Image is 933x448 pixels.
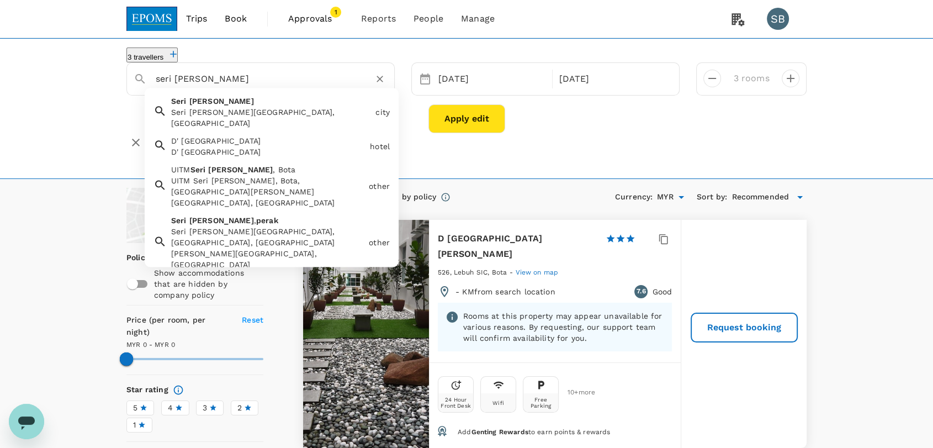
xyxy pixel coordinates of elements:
p: - KM from search location [455,286,555,297]
iframe: Button to launch messaging window [9,404,44,439]
div: Wifi [492,400,504,406]
h6: Currency : [615,191,653,203]
img: EPOMS SDN BHD [126,7,177,31]
p: Show accommodations that are hidden by company policy [154,267,262,301]
div: other [369,181,390,192]
div: [DATE] [555,68,671,90]
h6: Sort by : [697,191,727,203]
span: - [510,268,515,276]
div: hotel [370,141,390,152]
div: SB [767,8,789,30]
span: , [254,216,256,225]
span: MYR 0 - MYR 0 [126,341,175,349]
div: Seri [PERSON_NAME][GEOGRAPHIC_DATA], [GEOGRAPHIC_DATA] [171,107,371,129]
span: Book [225,12,247,25]
div: UITM Seri [PERSON_NAME], Bota, [GEOGRAPHIC_DATA][PERSON_NAME][GEOGRAPHIC_DATA], [GEOGRAPHIC_DATA] [171,175,364,208]
span: 4 [168,402,173,414]
p: Good [652,286,672,297]
span: 2 [237,402,242,414]
input: Add rooms [730,70,773,87]
span: Seri [190,165,206,174]
span: D' [GEOGRAPHIC_DATA] [171,136,261,145]
span: Add to earn points & rewards [458,428,610,436]
p: Rooms at this property may appear unavailable for various reasons. By requesting, our support tea... [463,310,664,344]
button: Open [674,189,689,205]
span: View on map [515,268,558,276]
span: Manage [461,12,495,25]
span: Approvals [288,12,343,25]
button: 3 travellers [126,48,178,62]
h6: Price (per room, per night) [126,314,229,339]
span: 10 + more [568,389,584,396]
h6: Star rating [126,384,168,396]
span: [PERSON_NAME] [208,165,273,174]
span: [PERSON_NAME] [189,216,254,225]
span: 1 [330,7,341,18]
span: , Bota [273,165,295,174]
span: Seri [171,216,187,225]
span: 1 [133,419,136,431]
button: Close [386,78,389,80]
button: Clear [372,71,388,87]
span: perak [256,216,278,225]
div: Free Parking [526,397,556,409]
span: People [414,12,443,25]
button: Apply edit [428,104,505,133]
a: View on map [515,267,558,276]
span: Trips [186,12,208,25]
button: decrease [782,70,799,87]
span: Seri [171,97,187,106]
span: 3 [203,402,207,414]
span: 7.6 [637,286,645,297]
div: [DATE] [434,68,550,90]
span: UITM [171,165,190,174]
span: Genting Rewards [471,428,528,436]
h6: D [GEOGRAPHIC_DATA][PERSON_NAME] [438,231,597,262]
button: decrease [703,70,721,87]
div: D' [GEOGRAPHIC_DATA] [171,146,365,157]
svg: Star ratings are awarded to properties to represent the quality of services, facilities, and amen... [173,384,184,396]
span: Recommended [731,191,789,203]
span: 5 [133,402,137,414]
input: Search cities, hotels, work locations [156,70,357,87]
div: city [375,107,390,118]
span: Reset [242,315,263,324]
div: other [369,238,390,249]
span: [PERSON_NAME] [189,97,254,106]
button: Request booking [691,313,798,342]
a: View on map [126,188,263,243]
div: Seri [PERSON_NAME][GEOGRAPHIC_DATA], [GEOGRAPHIC_DATA], [GEOGRAPHIC_DATA][PERSON_NAME][GEOGRAPHIC... [171,226,364,271]
p: Policy [126,252,134,263]
span: 526, Lebuh SIC, Bota [438,268,507,276]
span: Reports [361,12,396,25]
div: 24 Hour Front Desk [441,397,471,409]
